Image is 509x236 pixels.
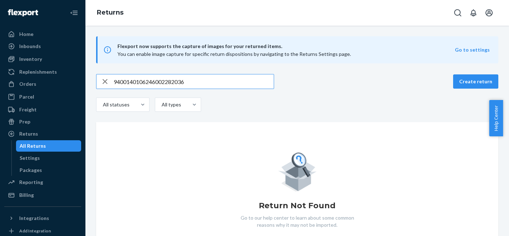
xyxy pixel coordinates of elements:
[4,66,81,78] a: Replenishments
[4,213,81,224] button: Integrations
[16,152,82,164] a: Settings
[114,74,274,89] input: Search returns by rma, id, tracking number
[451,6,465,20] button: Open Search Box
[97,9,124,16] a: Returns
[20,154,40,162] div: Settings
[117,51,351,57] span: You can enable image capture for specific return dispositions by navigating to the Returns Settin...
[19,179,43,186] div: Reporting
[4,227,81,235] a: Add Integration
[19,43,41,50] div: Inbounds
[4,104,81,115] a: Freight
[16,140,82,152] a: All Returns
[453,74,498,89] button: Create return
[455,46,490,53] button: Go to settings
[19,80,36,88] div: Orders
[117,42,455,51] span: Flexport now supports the capture of images for your returned items.
[4,53,81,65] a: Inventory
[162,101,180,108] div: All types
[20,167,42,174] div: Packages
[103,101,128,108] div: All statuses
[19,118,30,125] div: Prep
[4,116,81,127] a: Prep
[19,106,37,113] div: Freight
[19,56,42,63] div: Inventory
[259,200,336,211] h1: Return Not Found
[19,215,49,222] div: Integrations
[466,6,481,20] button: Open notifications
[8,9,38,16] img: Flexport logo
[19,93,34,100] div: Parcel
[482,6,496,20] button: Open account menu
[19,130,38,137] div: Returns
[91,2,129,23] ol: breadcrumbs
[16,164,82,176] a: Packages
[4,41,81,52] a: Inbounds
[4,189,81,201] a: Billing
[20,142,46,150] div: All Returns
[19,31,33,38] div: Home
[19,68,57,75] div: Replenishments
[19,192,34,199] div: Billing
[4,78,81,90] a: Orders
[4,91,81,103] a: Parcel
[278,151,317,192] img: Empty list
[67,6,81,20] button: Close Navigation
[235,214,360,229] p: Go to our help center to learn about some common reasons why it may not be imported.
[4,128,81,140] a: Returns
[4,177,81,188] a: Reporting
[19,228,51,234] div: Add Integration
[4,28,81,40] a: Home
[489,100,503,136] button: Help Center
